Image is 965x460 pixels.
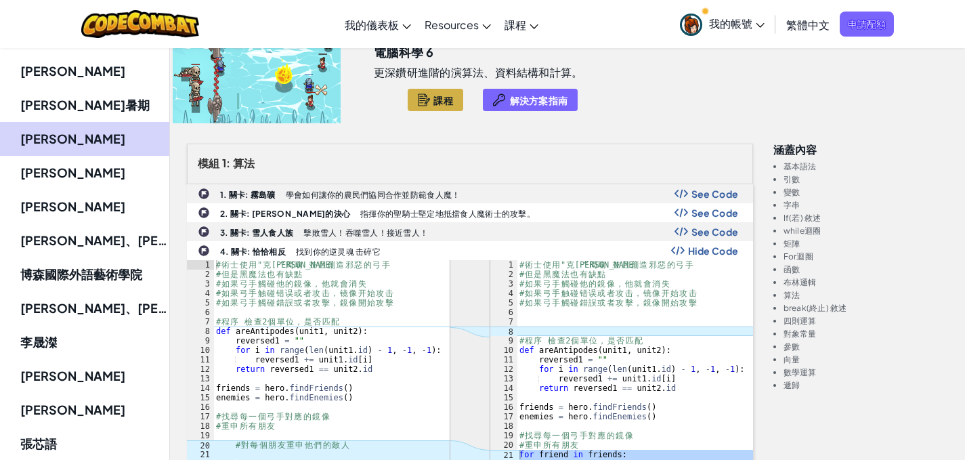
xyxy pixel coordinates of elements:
li: break(終止) 敘述 [784,304,949,312]
div: 17 [187,412,214,421]
li: 參數 [784,342,949,351]
a: 我的儀表板 [338,6,418,43]
img: Show Code Logo [674,208,688,217]
div: 3 [187,279,214,289]
li: 向量 [784,355,949,364]
div: 15 [187,393,214,402]
div: 5 [187,298,214,308]
div: 6 [490,308,517,317]
img: IconChallengeLevel.svg [198,226,210,238]
div: 21 [187,450,214,459]
a: 3. 關卡: 雪人食人族 擊敗雪人！吞噬雪人！接近雪人！ Show Code Logo See Code [187,222,753,241]
p: 指揮你的聖騎士堅定地抵擋食人魔術士的攻擊。 [360,209,535,218]
a: 課程 [498,6,545,43]
div: 18 [187,421,214,431]
h3: 涵蓋內容 [773,144,949,155]
div: 9 [187,336,214,346]
button: 課程 [408,89,463,111]
div: 7 [490,317,517,327]
li: For迴圈 [784,252,949,261]
li: while迴圈 [784,226,949,235]
div: 5 [490,298,517,308]
div: 10 [187,346,214,355]
div: 7 [187,317,214,327]
div: 20 [490,440,517,450]
li: 基本語法 [784,162,949,171]
p: 學會如何讓你的農民們協同合作並防範食人魔！ [286,190,460,199]
span: See Code [691,207,739,218]
img: IconChallengeLevel.svg [198,245,210,257]
div: 11 [490,355,517,364]
div: 2 [490,270,517,279]
div: 21 [490,450,517,459]
li: 四則運算 [784,316,949,325]
div: 17 [490,412,517,421]
a: 1. 關卡: 霧島礦 學會如何讓你的農民們協同合作並防範食人魔！ Show Code Logo See Code [187,184,753,203]
a: 繁體中文 [779,6,836,43]
img: avatar [680,14,702,36]
div: 19 [187,431,214,440]
h3: 電腦科學 6 [374,42,433,62]
span: See Code [691,188,739,199]
div: 10 [490,346,517,355]
span: Hide Code [688,245,739,256]
a: 申請配額 [840,12,894,37]
img: Show Code Logo [674,227,688,236]
div: 3 [490,279,517,289]
a: 2. 關卡: [PERSON_NAME]的決心 指揮你的聖騎士堅定地抵擋食人魔術士的攻擊。 Show Code Logo See Code [187,203,753,222]
li: 矩陣 [784,239,949,248]
img: Show Code Logo [674,189,688,198]
div: 11 [187,355,214,364]
div: 14 [187,383,214,393]
li: 函數 [784,265,949,274]
li: 變數 [784,188,949,196]
p: 擊敗雪人！吞噬雪人！接近雪人！ [303,228,428,237]
div: 20 [187,440,214,450]
li: 數學運算 [784,368,949,377]
span: See Code [691,226,739,237]
li: 引數 [784,175,949,184]
div: 8 [187,327,214,336]
div: 14 [490,383,517,393]
div: 1 [187,260,214,270]
span: Resources [425,18,479,32]
span: 課程 [505,18,526,32]
div: 15 [490,393,517,402]
button: 解決方案指南 [483,89,578,111]
div: 16 [490,402,517,412]
a: Resources [418,6,498,43]
span: 我的儀表板 [345,18,399,32]
span: 繁體中文 [786,18,830,32]
li: 對象常量 [784,329,949,338]
span: 算法 [233,156,255,170]
li: If(若) 敘述 [784,213,949,222]
img: CodeCombat logo [81,10,200,38]
div: 12 [187,364,214,374]
li: 算法 [784,291,949,299]
div: 6 [187,308,214,317]
span: 我的帳號 [709,16,765,30]
span: 解決方案指南 [510,95,568,106]
li: 遞歸 [784,381,949,390]
b: 4. 關卡: 恰恰相反 [220,247,286,257]
span: 課程 [433,95,453,106]
div: 13 [490,374,517,383]
b: 2. 關卡: [PERSON_NAME]的決心 [220,209,350,219]
img: IconChallengeLevel.svg [198,188,210,200]
img: IconChallengeLevel.svg [198,207,210,219]
span: 1: [222,156,231,170]
li: 布林邏輯 [784,278,949,287]
b: 1. 關卡: 霧島礦 [220,190,276,200]
div: 13 [187,374,214,383]
div: 2 [187,270,214,279]
li: 字串 [784,201,949,209]
div: 12 [490,364,517,374]
p: 找到你的逆灵魂 击碎它 [296,247,381,256]
div: 9 [490,336,517,346]
b: 3. 關卡: 雪人食人族 [220,228,293,238]
div: 4 [187,289,214,298]
span: 模組 [198,156,220,170]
